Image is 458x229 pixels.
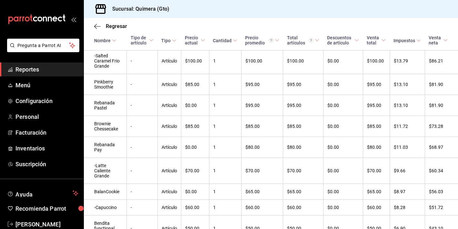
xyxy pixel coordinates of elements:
td: 1 [209,48,241,74]
td: $11.03 [390,137,425,158]
td: BalanCookie [84,184,127,200]
td: 1 [209,74,241,95]
td: $81.90 [425,95,458,116]
td: - [127,200,157,215]
td: $100.00 [181,48,209,74]
td: $95.00 [283,95,323,116]
td: $0.00 [181,184,209,200]
td: $65.00 [283,184,323,200]
span: Precio actual [185,35,205,45]
div: Precio promedio [245,35,274,45]
td: Artículo [157,48,181,74]
td: Rebanada Pastel [84,95,127,116]
svg: El total artículos considera cambios de precios en los artículos así como costos adicionales por ... [309,38,314,43]
td: $60.00 [283,200,323,215]
span: Personal [15,112,78,121]
td: $95.00 [283,74,323,95]
div: Impuestos [393,38,415,43]
span: Total artículos [287,35,319,45]
div: Venta total [367,35,380,45]
svg: Precio promedio = Total artículos / cantidad [269,38,274,43]
td: $70.00 [283,158,323,184]
td: 1 [209,116,241,137]
td: $0.00 [323,158,363,184]
td: $68.97 [425,137,458,158]
td: 1 [209,200,241,215]
div: Venta neta [429,35,442,45]
td: - [127,137,157,158]
td: $100.00 [363,48,390,74]
button: open_drawer_menu [71,17,76,22]
td: $86.21 [425,48,458,74]
div: Precio actual [185,35,199,45]
td: $95.00 [241,74,283,95]
td: Artículo [157,95,181,116]
span: Inventarios [15,144,78,153]
td: $70.00 [241,158,283,184]
td: Artículo [157,158,181,184]
td: $11.72 [390,116,425,137]
td: 1 [209,158,241,184]
h3: Sucursal: Quimera (Gto) [107,5,169,13]
td: $70.00 [363,158,390,184]
td: - [127,74,157,95]
td: $65.00 [363,184,390,200]
td: $80.00 [363,137,390,158]
td: $0.00 [323,48,363,74]
td: 1 [209,95,241,116]
span: Reportes [15,65,78,74]
td: $85.00 [241,116,283,137]
td: $0.00 [323,184,363,200]
div: Tipo de artículo [131,35,148,45]
td: $0.00 [181,137,209,158]
td: $60.00 [363,200,390,215]
td: Artículo [157,184,181,200]
span: Impuestos [393,38,421,43]
td: $0.00 [323,137,363,158]
span: Cantidad [213,38,237,43]
td: Artículo [157,74,181,95]
td: $60.00 [241,200,283,215]
td: Artículo [157,200,181,215]
span: Precio promedio [245,35,279,45]
td: $95.00 [363,95,390,116]
div: Nombre [94,38,111,43]
span: Nombre [94,38,116,43]
a: Pregunta a Parrot AI [5,47,79,53]
td: 1 [209,184,241,200]
td: - [127,116,157,137]
td: $51.72 [425,200,458,215]
td: 1 [209,137,241,158]
td: -Salted Caramel Frio Grande [84,48,127,74]
td: $8.97 [390,184,425,200]
td: $81.90 [425,74,458,95]
td: $0.00 [323,74,363,95]
span: Menú [15,81,78,90]
span: Suscripción [15,160,78,168]
td: $8.28 [390,200,425,215]
td: $95.00 [241,95,283,116]
span: Venta neta [429,35,448,45]
td: $80.00 [283,137,323,158]
td: $100.00 [241,48,283,74]
td: $80.00 [241,137,283,158]
td: Brownie Chessecake [84,116,127,137]
td: $73.28 [425,116,458,137]
td: - [127,184,157,200]
span: Tipo de artículo [131,35,154,45]
span: Tipo [161,38,176,43]
td: $13.10 [390,95,425,116]
td: $0.00 [181,95,209,116]
button: Pregunta a Parrot AI [7,39,79,52]
td: Artículo [157,116,181,137]
div: Tipo [161,38,171,43]
td: $9.66 [390,158,425,184]
div: Total artículos [287,35,314,45]
td: - [127,95,157,116]
td: Rebanada Pay [84,137,127,158]
span: Venta total [367,35,386,45]
td: $60.34 [425,158,458,184]
td: -Capuccino [84,200,127,215]
td: - [127,158,157,184]
td: $85.00 [283,116,323,137]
